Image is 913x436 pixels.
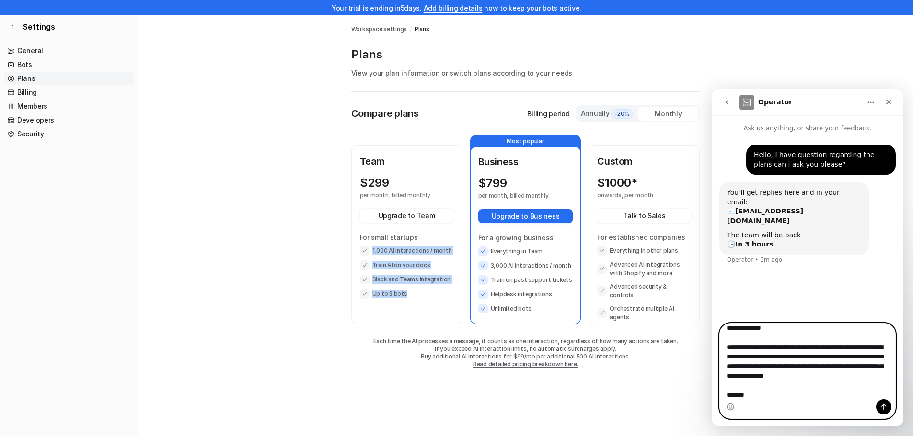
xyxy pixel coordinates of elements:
p: View your plan information or switch plans according to your needs [351,68,700,78]
li: Advanced AI integrations with Shopify and more [597,260,691,278]
li: 3,000 AI interactions / month [478,261,573,270]
p: Business [478,155,573,169]
p: Buy additional AI interactions for $99/mo per additional 500 AI interactions. [351,353,700,360]
a: Developers [4,113,134,127]
p: onwards, per month [597,191,674,199]
a: Bots [4,58,134,71]
p: For small startups [360,232,454,242]
li: Helpdesk integrations [478,290,573,299]
span: Settings [23,21,55,33]
li: Train AI on your docs [360,260,454,270]
button: Upgrade to Business [478,209,573,223]
p: If you exceed AI interaction limits, no automatic surcharges apply. [351,345,700,353]
a: Security [4,127,134,141]
p: Compare plans [351,106,419,121]
iframe: Intercom live chat [712,89,903,426]
p: Billing period [527,109,569,119]
p: For established companies [597,232,691,242]
span: -20% [611,109,633,119]
button: Upgrade to Team [360,209,454,223]
p: $ 299 [360,176,389,190]
li: Advanced security & controls [597,282,691,300]
p: Plans [351,47,700,62]
div: Annually [580,108,634,119]
p: Team [360,154,454,168]
li: Unlimited bots [478,304,573,313]
span: / [410,25,412,34]
a: Billing [4,86,134,99]
p: $ 799 [478,177,507,190]
li: Slack and Teams integration [360,275,454,284]
p: $ 1000* [597,176,637,190]
p: per month, billed monthly [360,191,437,199]
a: Read detailed pricing breakdown here. [473,360,578,368]
li: Train on past support tickets [478,275,573,285]
li: 1,000 AI interactions / month [360,246,454,256]
p: per month, billed monthly [478,192,556,200]
li: Orchestrate multiple AI agents [597,304,691,322]
p: For a growing business [478,233,573,243]
a: Members [4,100,134,113]
p: Custom [597,154,691,168]
a: General [4,44,134,57]
p: Most popular [471,135,581,147]
a: Plans [415,25,429,34]
button: Talk to Sales [597,209,691,223]
p: Each time the AI processes a message, it counts as one interaction, regardless of how many action... [351,337,700,345]
div: Monthly [638,107,699,121]
a: Add billing details [424,4,483,12]
a: Workspace settings [351,25,407,34]
li: Up to 3 bots [360,289,454,299]
li: Everything in Team [478,246,573,256]
a: Plans [4,72,134,85]
li: Everything in other plans [597,246,691,256]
